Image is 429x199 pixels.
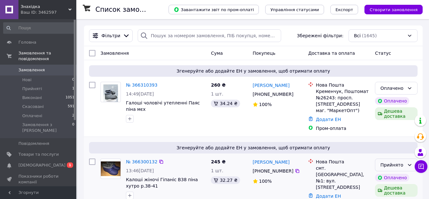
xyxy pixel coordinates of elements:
span: 260 ₴ [211,82,225,88]
div: 34.24 ₴ [211,100,240,107]
span: 14:49[DATE] [126,91,154,96]
span: Збережені фільтри: [297,32,343,39]
button: Експорт [330,5,358,14]
span: 0 [72,77,74,83]
span: 2 [72,113,74,119]
img: Фото товару [101,161,121,176]
input: Пошук за номером замовлення, ПІБ покупця, номером телефону, Email, номером накладної [138,29,281,42]
span: Cума [211,51,223,56]
div: Пром-оплата [316,125,370,131]
span: Замовлення [18,67,45,73]
div: Прийнято [380,161,405,168]
span: Згенеруйте або додайте ЕН у замовлення, щоб отримати оплату [92,145,415,151]
span: Показники роботи компанії [18,174,59,185]
h1: Список замовлень [95,6,160,13]
span: Замовлення з [PERSON_NAME] [22,122,72,133]
span: 100% [259,102,272,107]
div: Оплачено [375,174,409,181]
span: Скасовані [22,104,44,110]
span: Створити замовлення [370,7,418,12]
span: Товари та послуги [18,152,59,157]
button: Управління статусами [265,5,324,14]
span: Покупець [253,51,275,56]
div: Дешева доставка [375,184,418,197]
span: 1051 [66,95,74,101]
span: [DEMOGRAPHIC_DATA] [18,162,66,168]
span: (1645) [362,33,377,38]
a: [PERSON_NAME] [253,159,290,165]
span: Нові [22,77,31,83]
div: Нова Пошта [316,159,370,165]
div: Оплачено [380,85,405,92]
span: Завантажити звіт по пром-оплаті [174,7,254,12]
span: Знахідка [21,4,68,10]
span: Оплачені [22,113,42,119]
a: [PERSON_NAME] [253,82,290,89]
button: Створити замовлення [364,5,423,14]
span: 0 [72,122,74,133]
a: Фото товару [100,82,121,102]
span: Згенеруйте або додайте ЕН у замовлення, щоб отримати оплату [92,68,415,74]
a: № 366310393 [126,82,157,88]
div: [PHONE_NUMBER] [252,167,295,175]
img: Фото товару [103,82,118,102]
div: Дешева доставка [375,107,418,120]
span: 100% [259,179,272,184]
div: 32.27 ₴ [211,176,240,184]
div: [PHONE_NUMBER] [252,90,295,99]
span: 1 [67,162,73,168]
div: Нова Пошта [316,82,370,88]
a: Калоші жіночі Гіпаніс В38 піна хутро р.38-41 [126,177,198,188]
a: Додати ЕН [316,194,341,199]
span: Прийняті [22,86,42,92]
a: Створити замовлення [358,7,423,12]
a: Додати ЕН [316,117,341,122]
button: Чат з покупцем [415,160,427,173]
a: Галоші чоловічі утепленні Паяс піна мєх [126,100,200,112]
span: Статус [375,51,391,56]
span: Всі [354,32,361,39]
div: Оплачено [375,97,409,105]
span: 13:46[DATE] [126,168,154,173]
span: 1 шт. [211,91,223,96]
span: Експорт [336,7,353,12]
div: Ваш ID: 3462597 [21,10,76,15]
span: Повідомлення [18,141,49,146]
span: Замовлення та повідомлення [18,50,76,62]
div: Кременчук, Поштомат №26243: просп. [STREET_ADDRESS] маг. "МаркетОпт") [316,88,370,114]
span: Управління статусами [270,7,319,12]
button: Завантажити звіт по пром-оплаті [169,5,259,14]
div: смт. [GEOGRAPHIC_DATA], №1: вул. [STREET_ADDRESS] [316,165,370,190]
span: 245 ₴ [211,159,225,164]
span: Виконані [22,95,42,101]
span: Фільтри [101,32,120,39]
span: 1 [72,86,74,92]
span: 591 [68,104,74,110]
span: Замовлення [100,51,129,56]
a: № 366300132 [126,159,157,164]
a: Фото товару [100,159,121,179]
span: Головна [18,39,36,45]
input: Пошук [3,22,75,34]
span: Доставка та оплата [308,51,355,56]
span: 1 шт. [211,168,223,173]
